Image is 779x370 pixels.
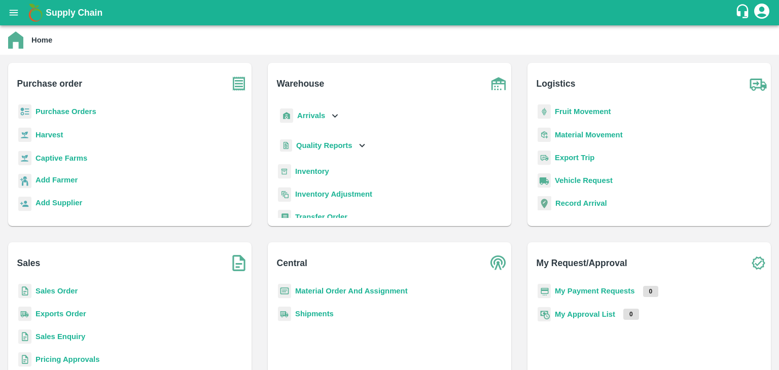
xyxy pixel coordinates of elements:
[46,8,102,18] b: Supply Chain
[555,310,615,318] a: My Approval List
[280,139,292,152] img: qualityReport
[555,287,635,295] a: My Payment Requests
[36,197,82,211] a: Add Supplier
[278,104,341,127] div: Arrivals
[486,250,511,276] img: central
[555,154,594,162] a: Export Trip
[297,112,325,120] b: Arrivals
[17,256,41,270] b: Sales
[278,210,291,225] img: whTransfer
[18,127,31,142] img: harvest
[8,31,23,49] img: home
[538,173,551,188] img: vehicle
[46,6,735,20] a: Supply Chain
[36,174,78,188] a: Add Farmer
[25,3,46,23] img: logo
[555,107,611,116] a: Fruit Movement
[623,309,639,320] p: 0
[31,36,52,44] b: Home
[278,135,368,156] div: Quality Reports
[36,107,96,116] a: Purchase Orders
[36,154,87,162] a: Captive Farms
[537,77,576,91] b: Logistics
[18,104,31,119] img: reciept
[295,287,408,295] a: Material Order And Assignment
[643,286,659,297] p: 0
[296,141,352,150] b: Quality Reports
[538,284,551,299] img: payment
[278,187,291,202] img: inventory
[226,250,252,276] img: soSales
[278,164,291,179] img: whInventory
[36,332,85,341] a: Sales Enquiry
[226,71,252,96] img: purchase
[538,151,551,165] img: delivery
[36,355,99,363] a: Pricing Approvals
[538,196,551,210] img: recordArrival
[277,256,307,270] b: Central
[18,197,31,211] img: supplier
[295,167,329,175] a: Inventory
[538,307,551,322] img: approval
[36,131,63,139] a: Harvest
[278,307,291,321] img: shipments
[295,190,372,198] a: Inventory Adjustment
[753,2,771,23] div: account of current user
[277,77,325,91] b: Warehouse
[18,151,31,166] img: harvest
[486,71,511,96] img: warehouse
[555,131,623,139] a: Material Movement
[18,284,31,299] img: sales
[36,199,82,207] b: Add Supplier
[18,174,31,189] img: farmer
[538,104,551,119] img: fruit
[17,77,82,91] b: Purchase order
[746,71,771,96] img: truck
[36,310,86,318] a: Exports Order
[18,329,31,344] img: sales
[295,213,347,221] a: Transfer Order
[278,284,291,299] img: centralMaterial
[735,4,753,22] div: customer-support
[555,176,613,184] a: Vehicle Request
[36,176,78,184] b: Add Farmer
[555,199,607,207] a: Record Arrival
[746,250,771,276] img: check
[18,352,31,367] img: sales
[2,1,25,24] button: open drawer
[538,127,551,142] img: material
[280,108,293,123] img: whArrival
[36,287,78,295] a: Sales Order
[537,256,627,270] b: My Request/Approval
[18,307,31,321] img: shipments
[295,310,334,318] a: Shipments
